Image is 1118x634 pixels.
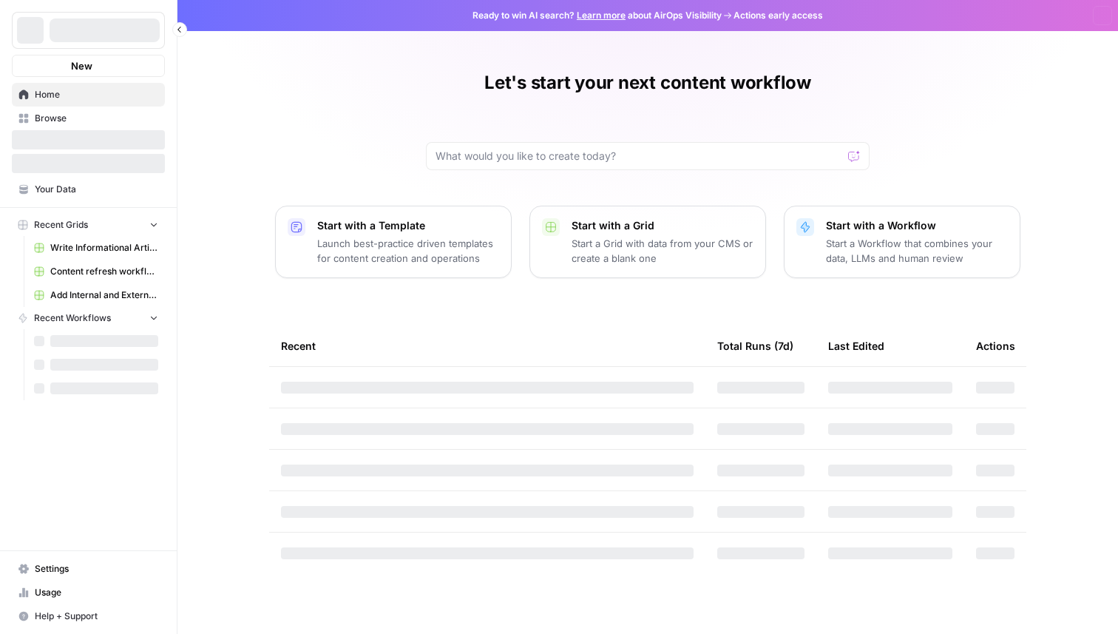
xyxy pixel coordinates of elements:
p: Start with a Workflow [826,218,1008,233]
a: Write Informational Article [27,236,165,260]
p: Launch best-practice driven templates for content creation and operations [317,236,499,266]
button: Start with a WorkflowStart a Workflow that combines your data, LLMs and human review [784,206,1020,278]
a: Settings [12,557,165,581]
h1: Let's start your next content workflow [484,71,811,95]
button: Help + Support [12,604,165,628]
a: Learn more [577,10,626,21]
span: Write Informational Article [50,241,158,254]
a: Content refresh workflow [27,260,165,283]
span: Browse [35,112,158,125]
div: Total Runs (7d) [717,326,793,366]
a: Add Internal and External Links (1) [27,283,165,307]
p: Start with a Template [317,218,499,233]
span: Recent Workflows [34,311,111,325]
span: Ready to win AI search? about AirOps Visibility [472,9,722,22]
span: Help + Support [35,610,158,623]
p: Start a Grid with data from your CMS or create a blank one [572,236,753,266]
p: Start a Workflow that combines your data, LLMs and human review [826,236,1008,266]
a: Your Data [12,178,165,201]
div: Actions [976,326,1015,366]
span: Content refresh workflow [50,265,158,278]
span: Your Data [35,183,158,196]
button: Start with a TemplateLaunch best-practice driven templates for content creation and operations [275,206,512,278]
button: Start with a GridStart a Grid with data from your CMS or create a blank one [529,206,766,278]
a: Usage [12,581,165,604]
button: Recent Workflows [12,307,165,329]
span: New [71,58,92,73]
span: Settings [35,562,158,576]
div: Last Edited [828,326,884,366]
span: Add Internal and External Links (1) [50,289,158,302]
p: Start with a Grid [572,218,753,233]
a: Browse [12,107,165,130]
div: Recent [281,326,694,366]
button: Recent Grids [12,214,165,236]
span: Actions early access [734,9,823,22]
a: Home [12,83,165,107]
input: What would you like to create today? [436,149,842,163]
span: Recent Grids [34,218,88,232]
span: Usage [35,586,158,599]
span: Home [35,88,158,101]
button: New [12,55,165,77]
